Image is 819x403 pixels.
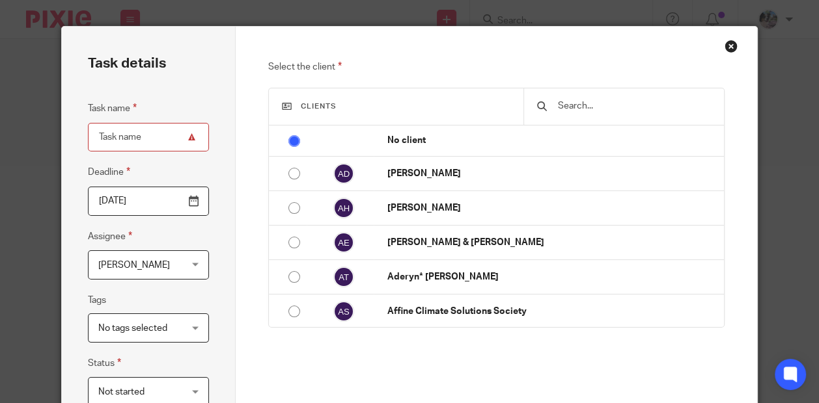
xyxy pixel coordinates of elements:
[387,167,717,180] p: [PERSON_NAME]
[98,261,170,270] span: [PERSON_NAME]
[88,123,209,152] input: Task name
[387,201,717,214] p: [PERSON_NAME]
[333,198,354,218] img: svg%3E
[333,232,354,253] img: svg%3E
[98,387,145,396] span: Not started
[387,236,717,249] p: [PERSON_NAME] & [PERSON_NAME]
[557,99,711,113] input: Search...
[88,164,130,179] label: Deadline
[725,40,738,53] div: Close this dialog window
[88,229,132,244] label: Assignee
[88,294,106,307] label: Tags
[387,134,717,147] p: No client
[98,324,167,333] span: No tags selected
[88,101,137,116] label: Task name
[387,305,717,318] p: Affine Climate Solutions Society
[333,163,354,184] img: svg%3E
[333,301,354,322] img: svg%3E
[88,187,209,216] input: Pick a date
[333,266,354,287] img: svg%3E
[88,356,121,370] label: Status
[387,270,717,283] p: Aderyn* [PERSON_NAME]
[301,103,337,110] span: Clients
[88,53,166,75] h2: Task details
[268,59,724,75] p: Select the client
